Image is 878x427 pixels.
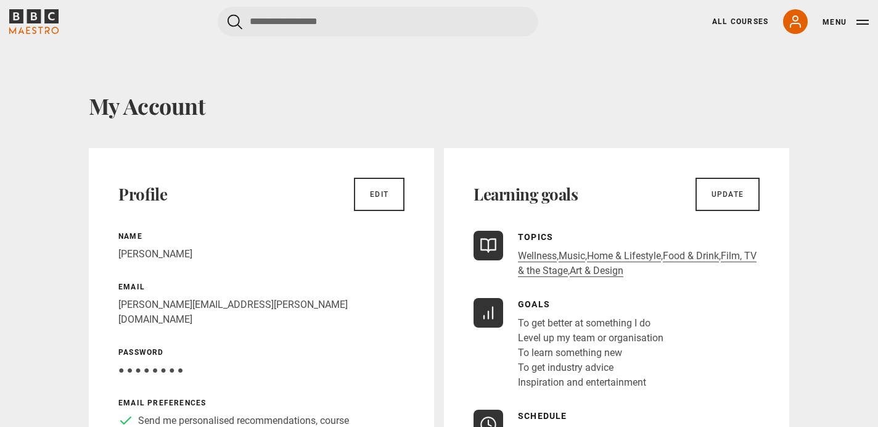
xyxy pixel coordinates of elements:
a: Food & Drink [663,250,719,262]
p: Email [118,281,404,292]
p: Schedule [518,410,599,423]
a: Art & Design [570,265,623,277]
p: Goals [518,298,663,311]
h1: My Account [89,93,789,118]
span: ● ● ● ● ● ● ● ● [118,364,183,376]
button: Toggle navigation [823,16,869,28]
a: Wellness [518,250,557,262]
li: Inspiration and entertainment [518,375,663,390]
p: [PERSON_NAME][EMAIL_ADDRESS][PERSON_NAME][DOMAIN_NAME] [118,297,404,327]
a: Edit [354,178,404,211]
li: To learn something new [518,346,663,360]
h2: Profile [118,184,167,204]
h2: Learning goals [474,184,578,204]
li: To get industry advice [518,360,663,375]
li: To get better at something I do [518,316,663,331]
a: All Courses [712,16,768,27]
button: Submit the search query [228,14,242,30]
li: Level up my team or organisation [518,331,663,346]
a: Music [559,250,585,262]
svg: BBC Maestro [9,9,59,34]
a: Update [695,178,760,211]
p: , , , , , [518,249,760,278]
p: Password [118,347,404,358]
input: Search [218,7,538,36]
p: [PERSON_NAME] [118,247,404,262]
p: Email preferences [118,397,404,408]
a: Home & Lifestyle [587,250,661,262]
p: Name [118,231,404,242]
p: Topics [518,231,760,244]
